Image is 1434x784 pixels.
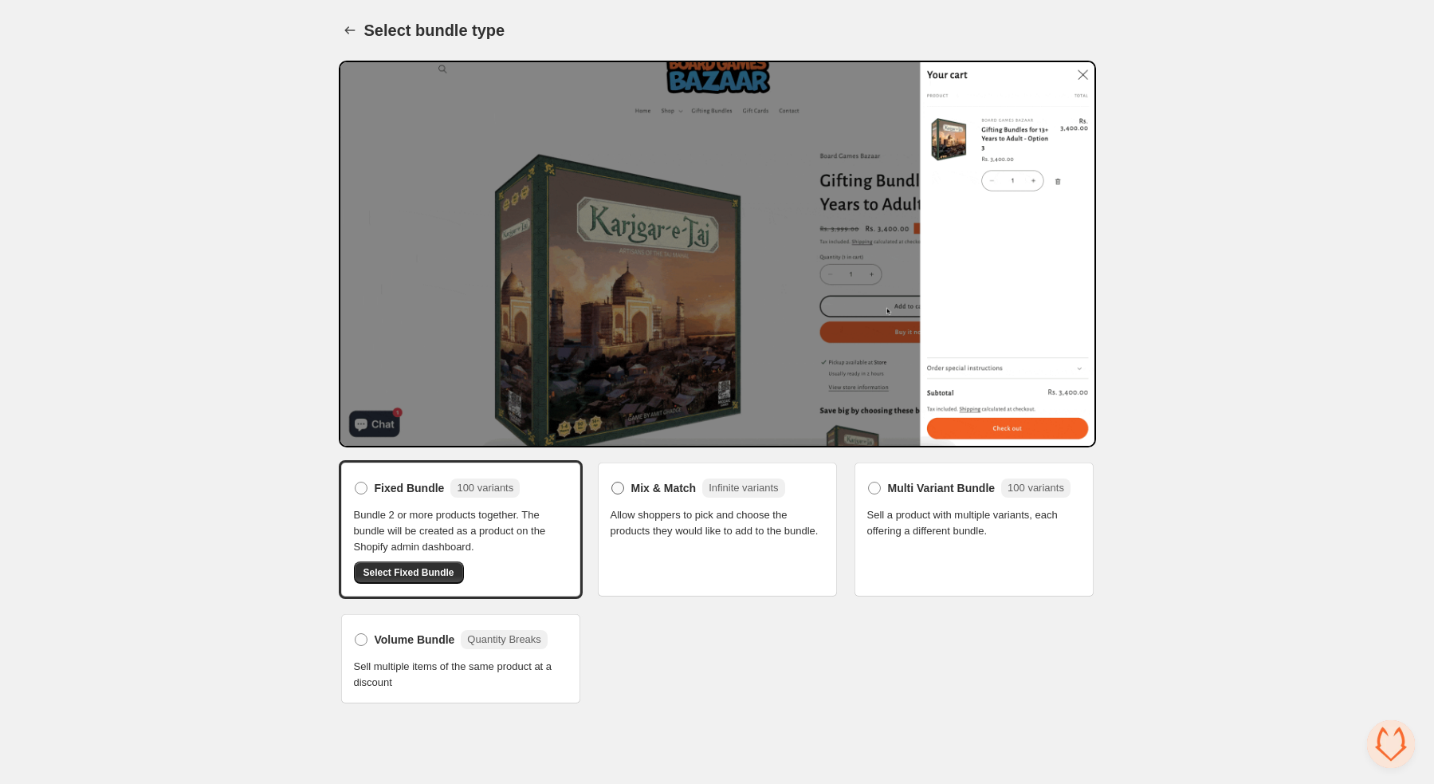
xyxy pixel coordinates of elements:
span: Sell a product with multiple variants, each offering a different bundle. [867,507,1081,539]
div: Open chat [1367,720,1415,768]
button: Select Fixed Bundle [354,561,464,584]
span: 100 variants [457,482,513,494]
span: Infinite variants [709,482,778,494]
span: Select Fixed Bundle [363,566,454,579]
span: 100 variants [1008,482,1064,494]
span: Multi Variant Bundle [888,480,996,496]
span: Bundle 2 or more products together. The bundle will be created as a product on the Shopify admin ... [354,507,568,555]
span: Quantity Breaks [467,633,541,645]
span: Allow shoppers to pick and choose the products they would like to add to the bundle. [611,507,824,539]
button: Back [339,19,361,41]
img: Bundle Preview [339,61,1096,447]
span: Fixed Bundle [375,480,445,496]
span: Sell multiple items of the same product at a discount [354,659,568,691]
span: Mix & Match [631,480,697,496]
span: Volume Bundle [375,632,455,648]
h1: Select bundle type [364,21,505,40]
